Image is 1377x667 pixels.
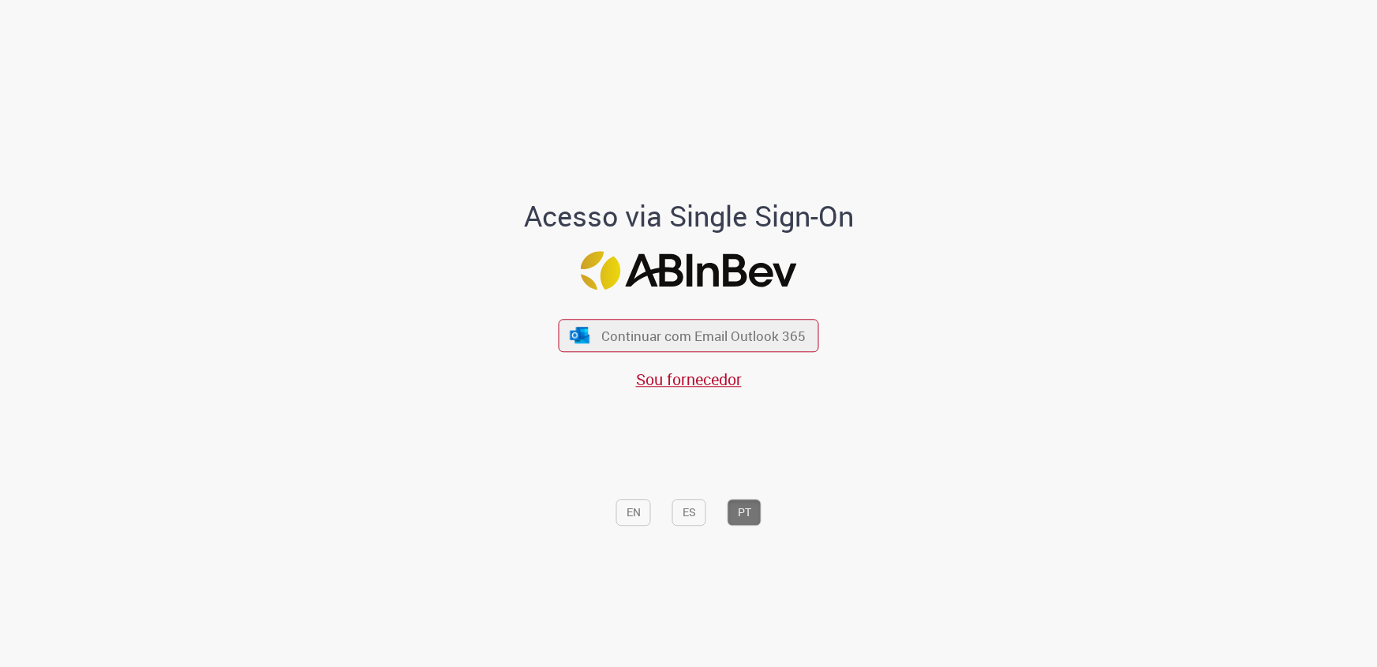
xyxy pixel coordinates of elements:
a: Sou fornecedor [636,369,742,390]
button: EN [616,500,651,526]
span: Continuar com Email Outlook 365 [601,327,806,345]
img: ícone Azure/Microsoft 360 [568,327,590,343]
button: ES [672,500,706,526]
h1: Acesso via Single Sign-On [470,200,907,232]
img: Logo ABInBev [581,251,797,290]
button: PT [728,500,761,526]
button: ícone Azure/Microsoft 360 Continuar com Email Outlook 365 [559,320,819,352]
